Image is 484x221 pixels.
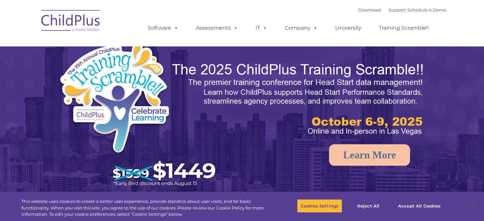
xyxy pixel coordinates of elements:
button: Close [466,199,481,213]
a: Schedule A Demo [407,7,446,13]
a: Company [278,21,324,35]
button: Accept All Cookies [394,199,444,213]
a: Assessments [189,21,245,35]
a: Download [358,7,381,13]
button: Cookies Settings [297,199,342,213]
span: Last name [92,43,112,48]
a: Training Scramble!! [372,21,435,35]
span: Phone number [92,70,120,75]
a: Support [389,7,406,13]
a: Software [141,21,185,35]
div: This website uses cookies to create a better user experience, provide statistics about user visit... [21,198,266,218]
img: ChildPlus by Procare Solutions [38,5,104,38]
button: Reject All [348,199,389,213]
a: IT [249,21,274,35]
a: University [329,21,368,35]
font: | [358,7,446,13]
a: Learn More [329,144,410,166]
